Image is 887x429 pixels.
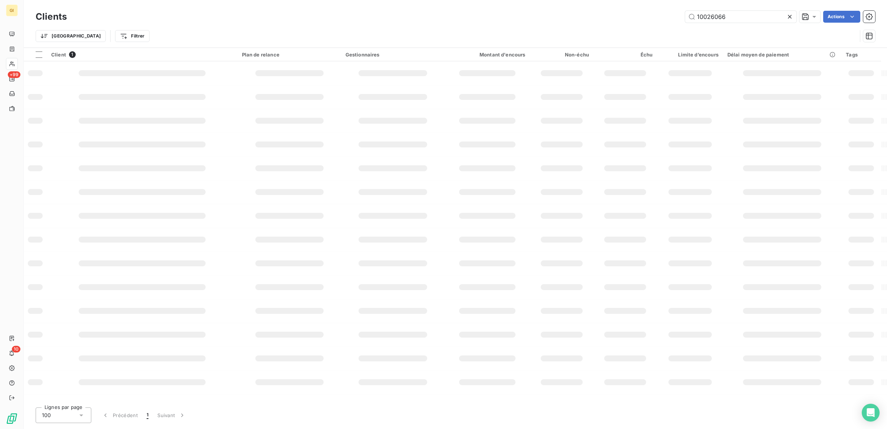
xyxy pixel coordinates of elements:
span: 10 [12,346,20,352]
input: Rechercher [685,11,796,23]
span: Client [51,52,66,58]
span: 100 [42,412,51,419]
div: Non-échu [534,52,589,58]
span: +99 [8,71,20,78]
div: Tags [846,52,877,58]
button: [GEOGRAPHIC_DATA] [36,30,106,42]
div: Délai moyen de paiement [727,52,837,58]
div: Open Intercom Messenger [862,404,880,422]
h3: Clients [36,10,67,23]
span: 1 [147,412,148,419]
div: Gestionnaires [346,52,440,58]
div: Limite d’encours [661,52,718,58]
img: Logo LeanPay [6,413,18,425]
button: Suivant [153,407,190,423]
button: Précédent [97,407,142,423]
div: Plan de relance [242,52,337,58]
div: Montant d'encours [449,52,526,58]
button: Actions [823,11,860,23]
div: Échu [598,52,652,58]
button: 1 [142,407,153,423]
span: 1 [69,51,76,58]
div: GI [6,4,18,16]
button: Filtrer [115,30,149,42]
